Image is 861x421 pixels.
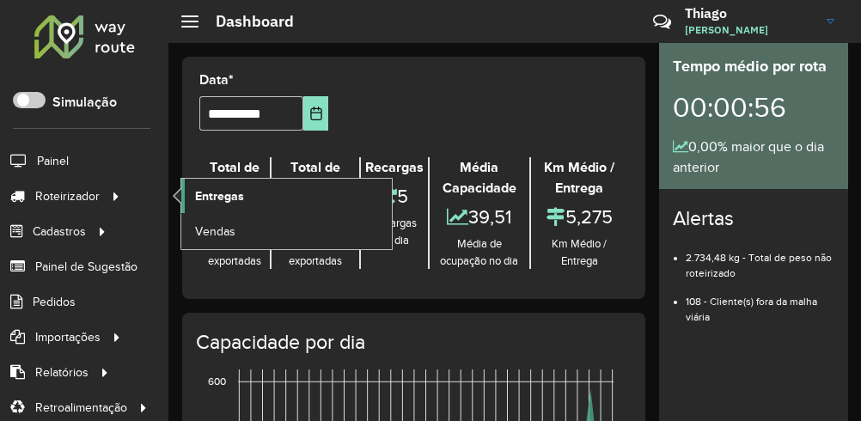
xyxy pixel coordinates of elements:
span: Cadastros [33,223,86,241]
span: Vendas [195,223,235,241]
h4: Capacidade por dia [196,330,628,354]
label: Simulação [52,92,117,113]
div: Km Médio / Entrega [535,235,624,269]
a: Vendas [181,214,392,248]
a: Contato Rápido [644,3,681,40]
div: Recargas no dia [365,215,424,248]
span: [PERSON_NAME] [685,22,814,38]
span: Painel [37,152,69,170]
div: Média de ocupação no dia [434,235,525,269]
div: Total de rotas [204,157,266,198]
li: 2.734,48 kg - Total de peso não roteirizado [686,237,834,281]
div: Rotas exportadas [204,235,266,269]
h2: Dashboard [198,12,294,31]
div: 5,275 [535,198,624,235]
div: Recargas [365,157,424,178]
div: Km Médio / Entrega [535,157,624,198]
span: Retroalimentação [35,399,127,417]
div: Média Capacidade [434,157,525,198]
div: Total de entregas [276,157,355,198]
span: Entregas [195,187,244,205]
h3: Thiago [685,5,814,21]
div: 5 [365,178,424,215]
span: Painel de Sugestão [35,258,137,276]
button: Choose Date [303,96,328,131]
h4: Alertas [673,206,834,230]
span: Roteirizador [35,187,100,205]
text: 600 [208,375,226,387]
span: Pedidos [33,293,76,311]
div: 39,51 [434,198,525,235]
span: Importações [35,328,101,346]
div: 00:00:56 [673,78,834,137]
div: Entregas exportadas [276,235,355,269]
li: 108 - Cliente(s) fora da malha viária [686,281,834,325]
span: Relatórios [35,363,89,381]
div: 0,00% maior que o dia anterior [673,137,834,178]
div: Tempo médio por rota [673,55,834,78]
a: Entregas [181,179,392,213]
label: Data [199,70,234,90]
